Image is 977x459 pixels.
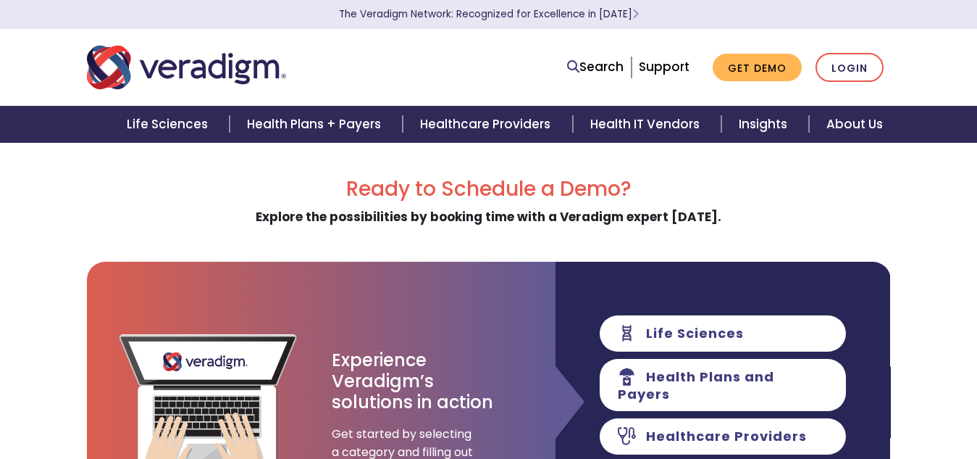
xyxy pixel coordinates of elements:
a: The Veradigm Network: Recognized for Excellence in [DATE]Learn More [339,7,639,21]
strong: Explore the possibilities by booking time with a Veradigm expert [DATE]. [256,208,721,226]
a: Search [567,57,624,77]
a: Get Demo [713,54,802,82]
a: Login [815,53,884,83]
h2: Ready to Schedule a Demo? [87,177,891,202]
a: Insights [721,106,809,143]
span: Learn More [632,7,639,21]
a: Health Plans + Payers [230,106,403,143]
a: Health IT Vendors [573,106,721,143]
a: Life Sciences [109,106,230,143]
a: About Us [809,106,900,143]
a: Healthcare Providers [403,106,572,143]
img: Veradigm logo [87,44,286,91]
h3: Experience Veradigm’s solutions in action [332,350,495,413]
a: Support [639,58,689,75]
